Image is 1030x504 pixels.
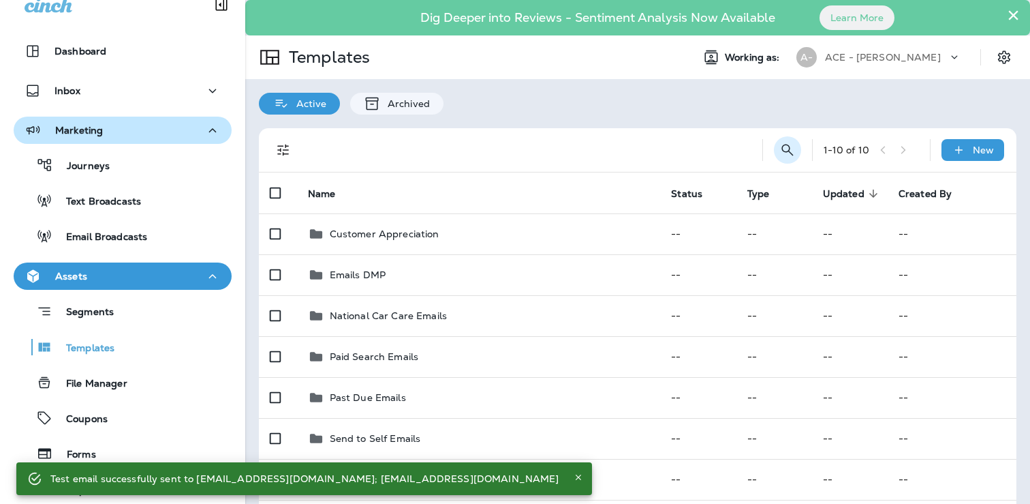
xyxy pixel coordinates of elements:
[747,188,770,200] span: Type
[52,342,114,355] p: Templates
[825,52,941,63] p: ACE - [PERSON_NAME]
[330,351,419,362] p: Paid Search Emails
[570,469,587,486] button: Close
[888,254,1016,295] td: --
[992,45,1016,70] button: Settings
[736,459,812,500] td: --
[14,404,232,432] button: Coupons
[52,306,114,320] p: Segments
[53,449,96,462] p: Forms
[52,231,147,244] p: Email Broadcasts
[53,160,110,173] p: Journeys
[54,85,80,96] p: Inbox
[899,188,952,200] span: Created By
[823,188,882,200] span: Updated
[736,377,812,418] td: --
[725,52,783,63] span: Working as:
[381,16,815,20] p: Dig Deeper into Reviews - Sentiment Analysis Now Available
[812,295,888,336] td: --
[14,368,232,397] button: File Manager
[812,418,888,459] td: --
[820,5,894,30] button: Learn More
[330,228,439,239] p: Customer Appreciation
[888,295,1016,336] td: --
[52,413,108,426] p: Coupons
[290,98,326,109] p: Active
[14,222,232,250] button: Email Broadcasts
[14,297,232,326] button: Segments
[660,459,736,500] td: --
[812,377,888,418] td: --
[736,254,812,295] td: --
[14,439,232,468] button: Forms
[671,188,720,200] span: Status
[381,98,430,109] p: Archived
[270,136,297,164] button: Filters
[14,333,232,361] button: Templates
[736,213,812,254] td: --
[888,418,1016,459] td: --
[899,188,969,200] span: Created By
[308,188,336,200] span: Name
[736,336,812,377] td: --
[823,188,864,200] span: Updated
[330,392,406,403] p: Past Due Emails
[660,418,736,459] td: --
[330,269,386,280] p: Emails DMP
[660,295,736,336] td: --
[888,336,1016,377] td: --
[14,151,232,179] button: Journeys
[736,418,812,459] td: --
[660,254,736,295] td: --
[796,47,817,68] div: A-
[50,466,559,491] div: Test email successfully sent to [EMAIL_ADDRESS][DOMAIN_NAME]; [EMAIL_ADDRESS][DOMAIN_NAME]
[660,377,736,418] td: --
[55,125,103,136] p: Marketing
[812,336,888,377] td: --
[1007,4,1020,26] button: Close
[660,336,736,377] td: --
[14,38,232,65] button: Dashboard
[671,188,702,200] span: Status
[14,77,232,104] button: Inbox
[330,310,447,321] p: National Car Care Emails
[14,263,232,290] button: Assets
[812,459,888,500] td: --
[55,271,87,282] p: Assets
[14,186,232,215] button: Text Broadcasts
[14,475,232,503] button: Repeat Transaction Calculator
[54,46,106,57] p: Dashboard
[308,188,354,200] span: Name
[330,433,421,444] p: Send to Self Emails
[747,188,787,200] span: Type
[812,254,888,295] td: --
[283,47,370,68] p: Templates
[14,117,232,144] button: Marketing
[824,145,869,155] div: 1 - 10 of 10
[660,213,736,254] td: --
[888,213,1016,254] td: --
[52,196,141,209] p: Text Broadcasts
[52,378,127,391] p: File Manager
[973,145,994,155] p: New
[774,136,801,164] button: Search Templates
[888,459,1016,500] td: --
[812,213,888,254] td: --
[888,377,1016,418] td: --
[736,295,812,336] td: --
